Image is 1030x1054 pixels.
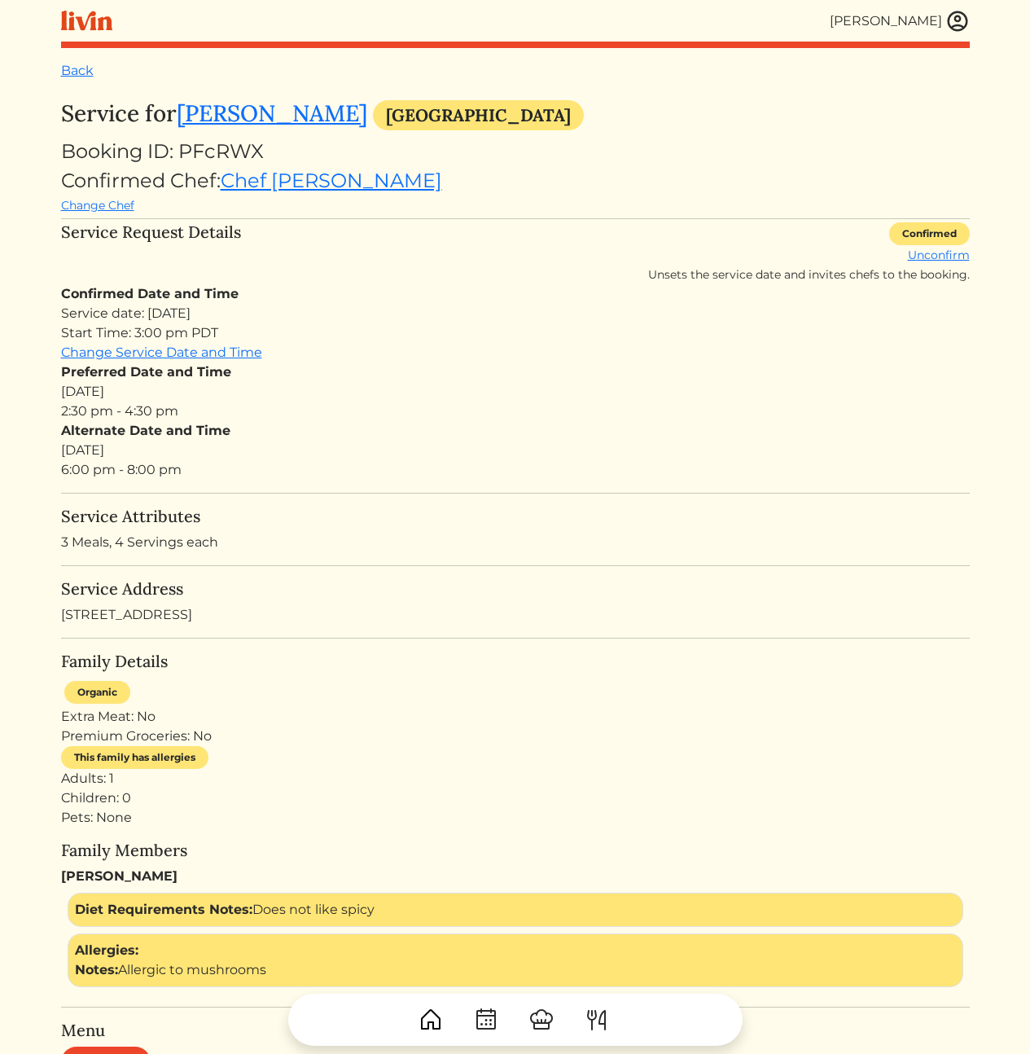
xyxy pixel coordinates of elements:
[61,166,970,215] div: Confirmed Chef:
[64,681,130,704] div: Organic
[945,9,970,33] img: user_account-e6e16d2ec92f44fc35f99ef0dc9cddf60790bfa021a6ecb1c896eb5d2907b31c.svg
[61,868,178,884] strong: [PERSON_NAME]
[61,533,970,552] p: 3 Meals, 4 Servings each
[75,942,138,958] strong: Allergies:
[61,841,970,860] h5: Family Members
[177,99,367,128] a: [PERSON_NAME]
[61,11,112,31] img: livin-logo-a0d97d1a881af30f6274990eb6222085a2533c92bbd1e4f22c21b4f0d0e3210c.svg
[61,423,230,438] strong: Alternate Date and Time
[830,11,942,31] div: [PERSON_NAME]
[61,362,970,421] div: [DATE] 2:30 pm - 4:30 pm
[61,286,239,301] strong: Confirmed Date and Time
[648,267,970,282] span: Unsets the service date and invites chefs to the booking.
[68,893,963,927] div: Does not like spicy
[61,421,970,480] div: [DATE] 6:00 pm - 8:00 pm
[61,222,241,278] h5: Service Request Details
[61,707,970,727] div: Extra Meat: No
[889,222,970,245] div: Confirmed
[75,962,118,977] strong: Notes:
[61,100,970,130] h3: Service for
[61,345,262,360] a: Change Service Date and Time
[61,137,970,166] div: Booking ID: PFcRWX
[61,198,134,213] a: Change Chef
[61,579,970,625] div: [STREET_ADDRESS]
[61,364,231,380] strong: Preferred Date and Time
[528,1007,554,1033] img: ChefHat-a374fb509e4f37eb0702ca99f5f64f3b6956810f32a249b33092029f8484b388.svg
[61,63,94,78] a: Back
[473,1007,499,1033] img: CalendarDots-5bcf9d9080389f2a281d69619e1c85352834be518fbc73d9501aef674afc0d57.svg
[75,960,956,980] div: Allergic to mushrooms
[61,652,970,671] h5: Family Details
[61,769,970,828] div: Adults: 1 Children: 0 Pets: None
[75,902,252,917] strong: Diet Requirements Notes:
[61,746,208,769] div: This family has allergies
[908,248,970,262] a: Unconfirm
[221,169,442,192] a: Chef [PERSON_NAME]
[61,507,970,526] h5: Service Attributes
[373,100,584,130] div: [GEOGRAPHIC_DATA]
[418,1007,444,1033] img: House-9bf13187bcbb5817f509fe5e7408150f90897510c4275e13d0d5fca38e0b5951.svg
[61,304,970,343] div: Service date: [DATE] Start Time: 3:00 pm PDT
[61,727,970,746] div: Premium Groceries: No
[584,1007,610,1033] img: ForkKnife-55491504ffdb50bab0c1e09e7649658475375261d09fd45db06cec23bce548bf.svg
[61,579,970,599] h5: Service Address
